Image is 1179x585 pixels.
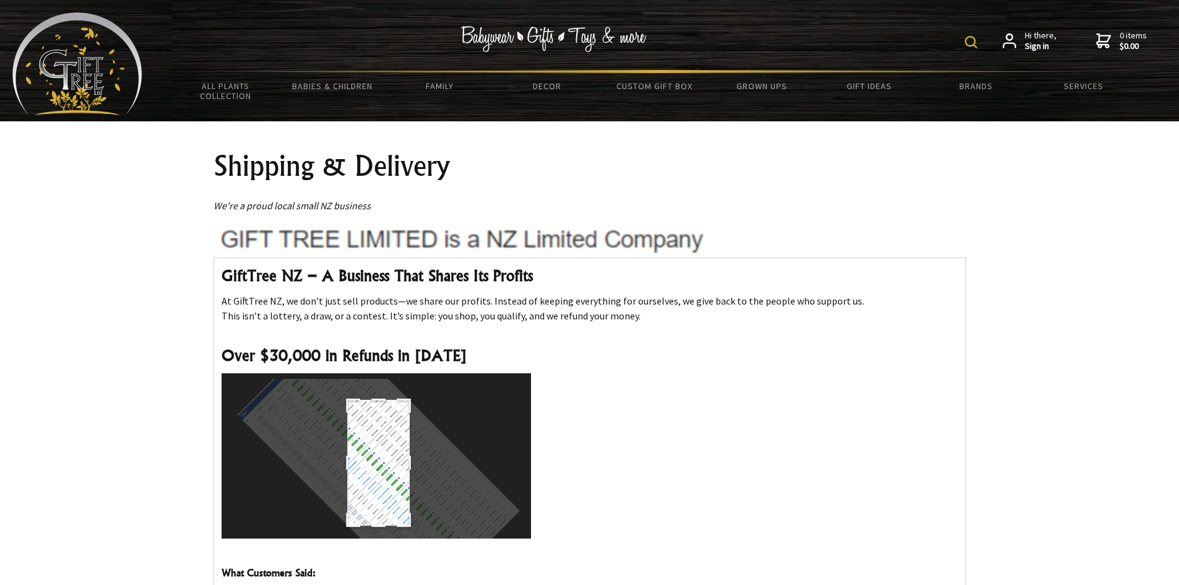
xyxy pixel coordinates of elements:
h1: Shipping & Delivery [214,151,966,181]
img: Babyware - Gifts - Toys and more... [12,12,142,115]
a: 0 items$0.00 [1096,30,1147,52]
a: Family [386,73,493,99]
img: Babywear - Gifts - Toys & more [461,26,647,52]
strong: Over $30,000 in Refunds in [DATE] [222,346,467,365]
a: Hi there,Sign in [1003,30,1056,52]
a: Grown Ups [708,73,815,99]
strong: GiftTree NZ – A Business That Shares Its Profits [222,266,533,285]
a: Babies & Children [279,73,386,99]
span: Hi there, [1025,30,1056,52]
img: product search [965,36,977,48]
em: We're a proud local small NZ business [214,199,371,212]
strong: What Customers Said: [222,566,316,579]
strong: Sign in [1025,41,1056,52]
a: All Plants Collection [172,73,279,109]
a: Gift Ideas [815,73,922,99]
span: 0 items [1120,30,1147,52]
a: Services [1030,73,1137,99]
a: Decor [493,73,600,99]
a: Brands [923,73,1030,99]
strong: $0.00 [1120,41,1147,52]
a: Custom Gift Box [601,73,708,99]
